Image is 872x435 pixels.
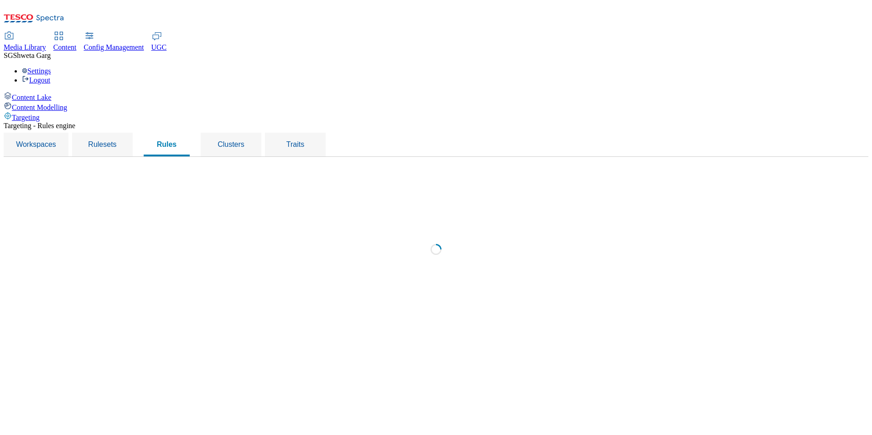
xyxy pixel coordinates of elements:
a: Targeting [4,112,868,122]
a: Settings [22,67,51,75]
a: Content Modelling [4,102,868,112]
a: Media Library [4,32,46,52]
span: Clusters [218,140,244,148]
div: Targeting - Rules engine [4,122,868,130]
a: Logout [22,76,50,84]
span: Config Management [84,43,144,51]
a: Content [53,32,77,52]
span: Targeting [12,114,40,121]
span: Shweta Garg [13,52,51,59]
span: UGC [151,43,167,51]
span: Traits [286,140,304,148]
span: Workspaces [16,140,56,148]
span: Content Modelling [12,104,67,111]
span: Content [53,43,77,51]
span: Content Lake [12,93,52,101]
span: Media Library [4,43,46,51]
span: Rulesets [88,140,116,148]
a: Config Management [84,32,144,52]
span: Rules [157,140,177,148]
span: SG [4,52,13,59]
a: Content Lake [4,92,868,102]
a: UGC [151,32,167,52]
